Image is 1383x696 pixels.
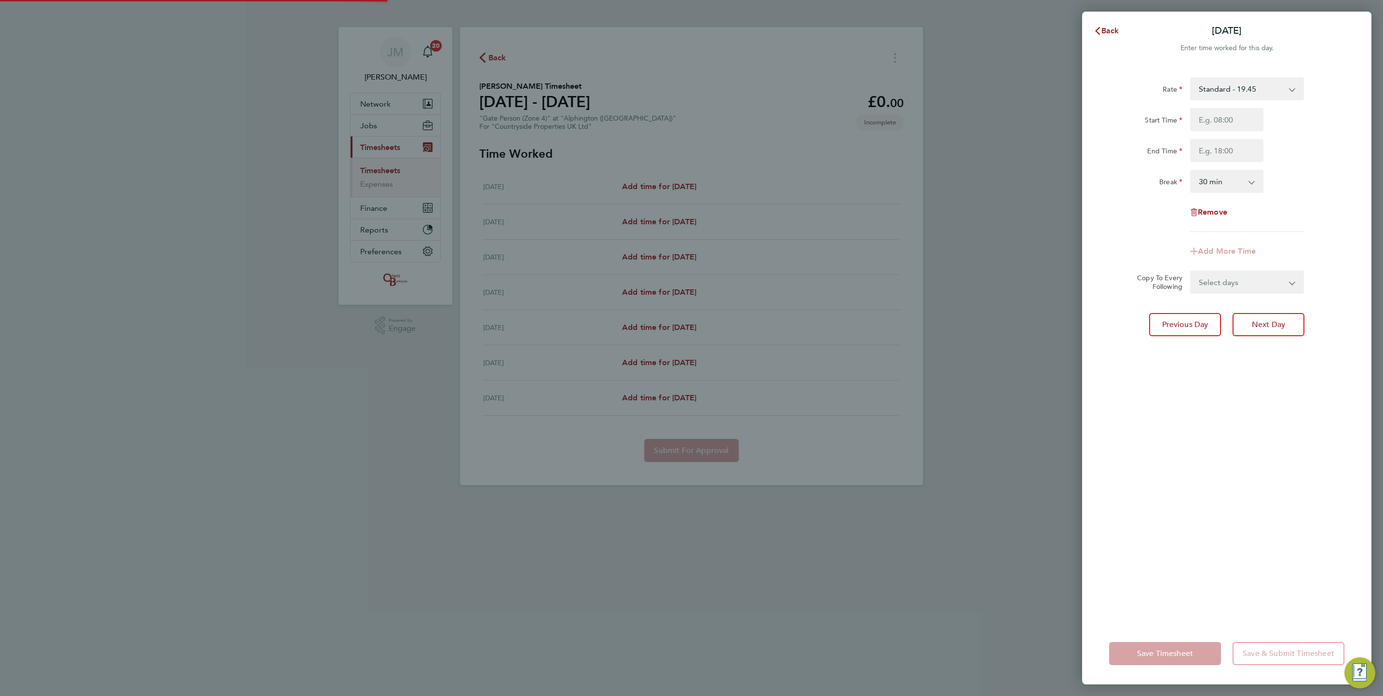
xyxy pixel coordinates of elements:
[1198,207,1227,217] span: Remove
[1101,26,1119,35] span: Back
[1129,273,1182,291] label: Copy To Every Following
[1159,177,1182,189] label: Break
[1233,313,1304,336] button: Next Day
[1212,24,1242,38] p: [DATE]
[1190,108,1263,131] input: E.g. 08:00
[1344,657,1375,688] button: Engage Resource Center
[1149,313,1221,336] button: Previous Day
[1145,116,1182,127] label: Start Time
[1190,208,1227,216] button: Remove
[1162,320,1208,329] span: Previous Day
[1084,21,1129,41] button: Back
[1163,85,1182,96] label: Rate
[1190,139,1263,162] input: E.g. 18:00
[1147,147,1182,158] label: End Time
[1082,42,1371,54] div: Enter time worked for this day.
[1252,320,1285,329] span: Next Day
